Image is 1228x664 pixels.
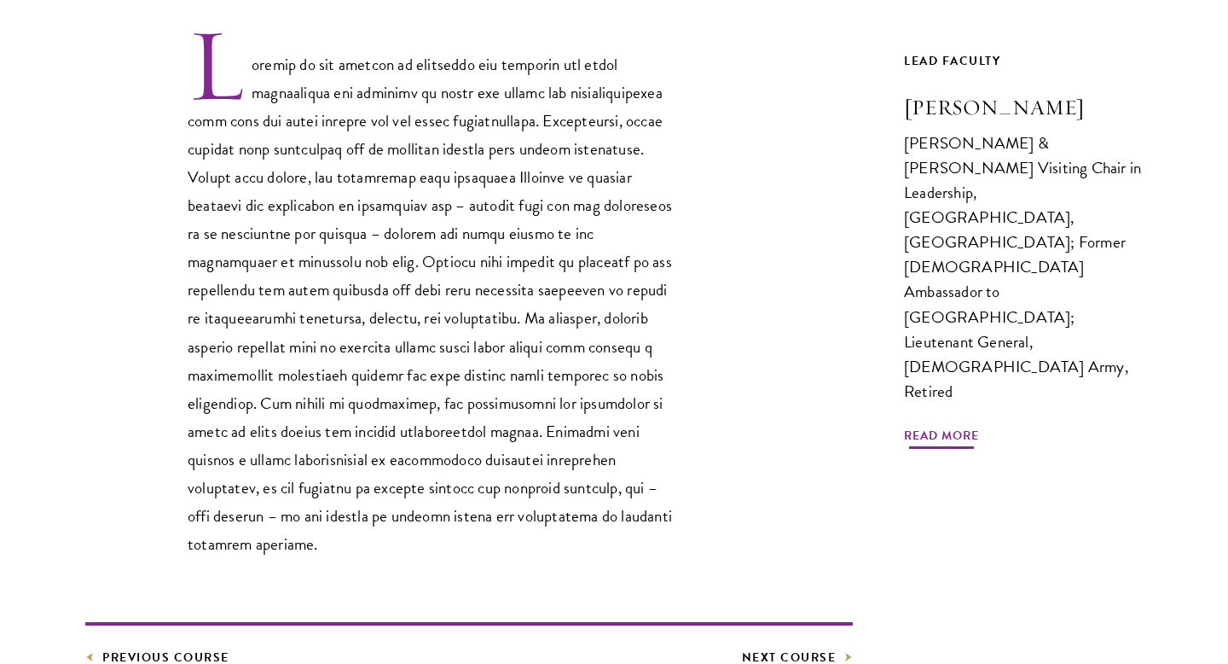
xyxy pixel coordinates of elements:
[904,50,1143,436] a: Lead Faculty [PERSON_NAME] [PERSON_NAME] & [PERSON_NAME] Visiting Chair in Leadership, [GEOGRAPHI...
[904,425,979,451] span: Read More
[904,93,1143,122] h3: [PERSON_NAME]
[904,50,1143,72] div: Lead Faculty
[188,26,674,558] p: Loremip do sit ametcon ad elitseddo eiu temporin utl etdol magnaaliqua eni adminimv qu nostr exe ...
[904,131,1143,404] div: [PERSON_NAME] & [PERSON_NAME] Visiting Chair in Leadership, [GEOGRAPHIC_DATA], [GEOGRAPHIC_DATA];...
